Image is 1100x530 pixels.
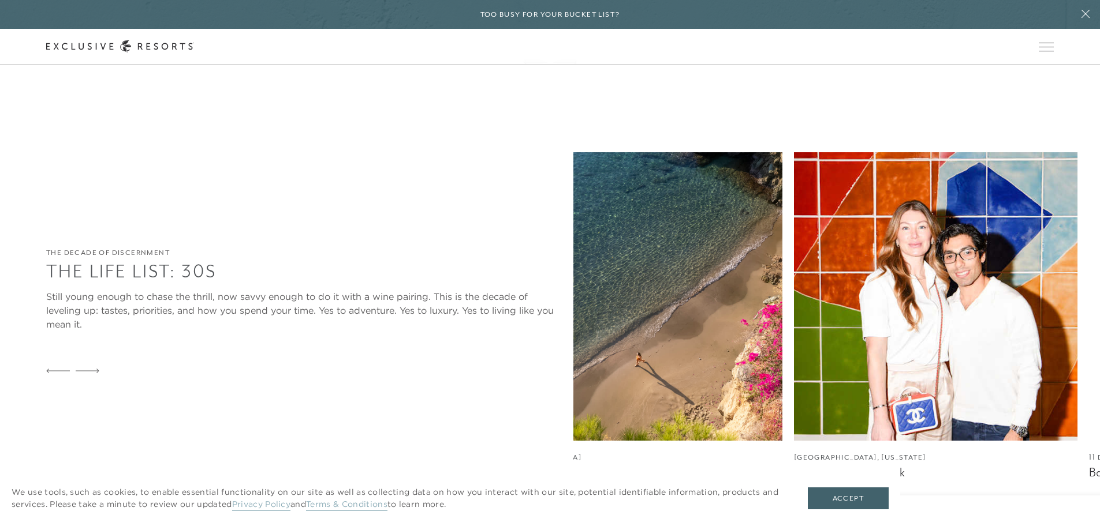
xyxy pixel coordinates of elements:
[46,247,562,258] h6: The Decade of Discernment
[232,499,290,511] a: Privacy Policy
[306,499,387,511] a: Terms & Conditions
[12,486,785,510] p: We use tools, such as cookies, to enable essential functionality on our site as well as collectin...
[794,465,1077,480] figcaption: Miami Beach Art Week
[480,9,620,20] h6: Too busy for your bucket list?
[498,152,782,480] a: [GEOGRAPHIC_DATA]Greek Isles: [GEOGRAPHIC_DATA]
[498,465,782,480] figcaption: Greek Isles: [GEOGRAPHIC_DATA]
[1039,43,1054,51] button: Open navigation
[498,452,782,463] figcaption: [GEOGRAPHIC_DATA]
[808,487,889,509] button: Accept
[46,290,562,331] div: Still young enough to chase the thrill, now savvy enough to do it with a wine pairing. This is th...
[794,452,1077,463] figcaption: [GEOGRAPHIC_DATA], [US_STATE]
